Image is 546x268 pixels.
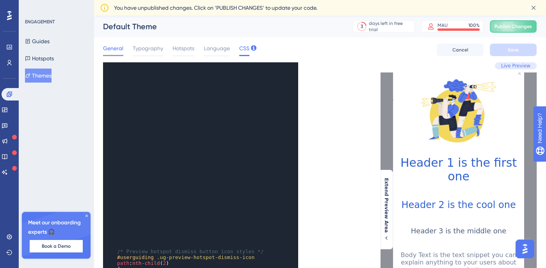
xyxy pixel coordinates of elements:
span: #userguiding [117,254,154,260]
span: Book a Demo [42,243,71,249]
iframe: UserGuiding AI Assistant Launcher [513,237,537,261]
button: Guides [25,34,50,48]
button: Extend Preview Area [380,178,393,242]
p: Body Text is the text snippet you can explain anything to your users about your product [19,179,137,201]
span: CSS [239,44,249,53]
button: Themes [25,69,52,83]
div: 3 [361,23,363,30]
h3: Header 3 is the middle one [19,154,137,162]
span: Language [204,44,230,53]
span: : ( ) [117,254,258,266]
button: Next [87,220,134,236]
span: Need Help? [18,2,49,11]
span: Save [508,47,519,53]
span: You have unpublished changes. Click on ‘PUBLISH CHANGES’ to update your code. [114,3,317,12]
div: Footer [12,243,144,257]
div: Step 2 of 3 [16,247,27,254]
button: Previous [22,220,69,236]
span: Extend Preview Area [383,178,389,233]
button: Save [490,44,537,56]
span: nth-child [132,260,160,266]
span: Typography [133,44,163,53]
span: 2 [163,260,166,266]
div: MAU [438,22,448,28]
div: Default Theme [103,21,333,32]
button: Cancel [437,44,484,56]
div: ENGAGEMENT [25,19,55,25]
span: Cancel [452,47,468,53]
h2: Header 2 is the cool one [19,127,137,138]
span: General [103,44,123,53]
button: Hotspots [25,51,54,65]
span: path [117,260,129,266]
span: /* Preview hotspot dismiss button icon styles */ [117,249,264,254]
span: Meet our onboarding experts 🎧 [28,218,84,237]
span: Live Preview [501,63,530,69]
span: Powered by UserGuiding [55,246,122,255]
button: Publish Changes [490,20,537,33]
button: Book a Demo [30,240,83,252]
h1: Header 1 is the first one [19,83,137,111]
span: Hotspots [173,44,194,53]
span: Publish Changes [494,23,532,30]
span: .ug-preview-hotspot-dismiss-icon [157,254,254,260]
div: days left in free trial [369,20,412,33]
div: 100 % [468,22,480,28]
